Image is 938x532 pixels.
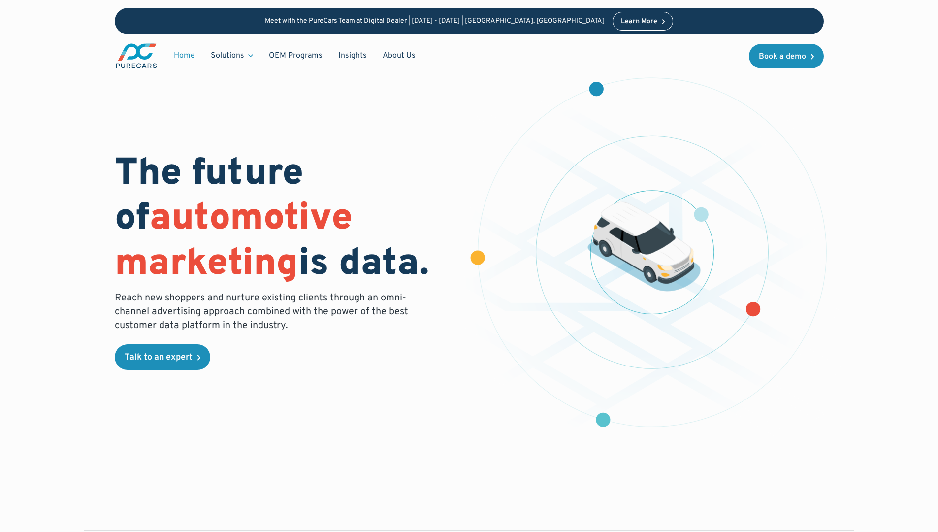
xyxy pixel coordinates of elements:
[115,344,210,370] a: Talk to an expert
[211,50,244,61] div: Solutions
[261,46,330,65] a: OEM Programs
[330,46,375,65] a: Insights
[125,353,193,362] div: Talk to an expert
[265,17,605,26] p: Meet with the PureCars Team at Digital Dealer | [DATE] - [DATE] | [GEOGRAPHIC_DATA], [GEOGRAPHIC_...
[166,46,203,65] a: Home
[115,152,457,287] h1: The future of is data.
[115,42,158,69] img: purecars logo
[587,202,701,292] img: illustration of a vehicle
[759,53,806,61] div: Book a demo
[203,46,261,65] div: Solutions
[749,44,824,68] a: Book a demo
[621,18,657,25] div: Learn More
[115,291,414,332] p: Reach new shoppers and nurture existing clients through an omni-channel advertising approach comb...
[115,42,158,69] a: main
[613,12,674,31] a: Learn More
[375,46,423,65] a: About Us
[115,196,353,288] span: automotive marketing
